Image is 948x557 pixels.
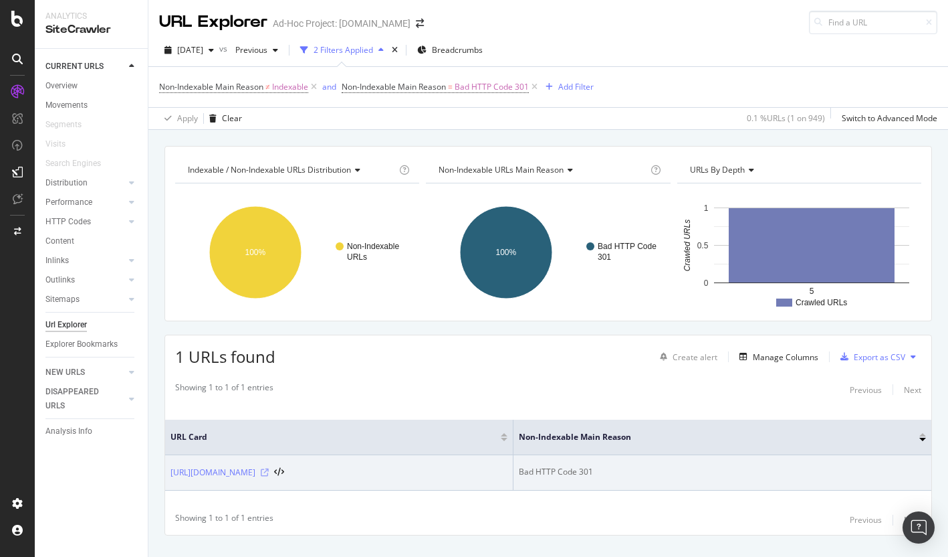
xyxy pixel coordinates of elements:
div: Movements [45,98,88,112]
text: URLs [347,252,367,262]
a: Analysis Info [45,424,138,439]
div: Apply [177,112,198,124]
span: Indexable [272,78,308,96]
a: Search Engines [45,157,114,171]
div: Export as CSV [854,351,905,363]
div: Create alert [673,351,717,363]
button: Manage Columns [734,349,818,365]
button: Switch to Advanced Mode [836,108,937,129]
div: Inlinks [45,254,69,268]
div: Add Filter [558,81,594,92]
button: [DATE] [159,39,219,61]
a: Content [45,234,138,248]
span: Indexable / Non-Indexable URLs distribution [188,164,351,175]
div: 2 Filters Applied [314,44,373,56]
div: Segments [45,118,82,132]
button: Export as CSV [835,346,905,368]
h4: URLs by Depth [687,159,909,181]
span: Breadcrumbs [432,44,483,56]
div: SiteCrawler [45,22,137,37]
div: Outlinks [45,273,75,287]
div: Showing 1 to 1 of 1 entries [175,512,273,528]
div: Previous [850,514,882,526]
div: Previous [850,384,882,396]
button: Breadcrumbs [412,39,488,61]
div: Overview [45,79,78,93]
div: Showing 1 to 1 of 1 entries [175,382,273,398]
span: ≠ [265,81,270,92]
div: Content [45,234,74,248]
button: Previous [850,512,882,528]
span: Non-Indexable URLs Main Reason [439,164,564,175]
a: DISAPPEARED URLS [45,385,125,413]
input: Find a URL [809,11,937,34]
div: Ad-Hoc Project: [DOMAIN_NAME] [273,17,410,30]
div: Next [904,384,921,396]
div: Switch to Advanced Mode [842,112,937,124]
a: NEW URLS [45,366,125,380]
span: 2025 Sep. 22nd [177,44,203,56]
div: Open Intercom Messenger [903,511,935,544]
a: Overview [45,79,138,93]
div: Analysis Info [45,424,92,439]
button: and [322,80,336,93]
button: Apply [159,108,198,129]
span: Bad HTTP Code 301 [455,78,529,96]
div: Explorer Bookmarks [45,337,118,351]
span: vs [219,43,230,54]
span: URLs by Depth [690,164,745,175]
text: 100% [245,248,266,257]
text: Crawled URLs [683,220,692,271]
div: Manage Columns [753,351,818,363]
span: Previous [230,44,267,56]
svg: A chart. [426,194,670,311]
a: Visits [45,137,79,151]
text: Crawled URLs [796,298,847,307]
span: Non-Indexable Main Reason [519,431,899,443]
button: Add Filter [540,79,594,95]
div: NEW URLS [45,366,85,380]
button: View HTML Source [274,468,284,477]
text: 1 [703,204,708,213]
div: Visits [45,137,66,151]
button: Previous [230,39,283,61]
text: Bad HTTP Code [598,242,657,251]
div: Distribution [45,176,88,190]
span: Non-Indexable Main Reason [159,81,263,92]
a: Sitemaps [45,293,125,307]
a: Movements [45,98,138,112]
button: Clear [204,108,242,129]
svg: A chart. [677,194,921,311]
h4: Non-Indexable URLs Main Reason [436,159,647,181]
div: HTTP Codes [45,215,91,229]
a: Inlinks [45,254,125,268]
a: [URL][DOMAIN_NAME] [170,466,255,479]
div: 0.1 % URLs ( 1 on 949 ) [747,112,825,124]
a: Visit Online Page [261,469,269,477]
span: = [448,81,453,92]
a: Url Explorer [45,318,138,332]
text: 0 [703,278,708,288]
a: Explorer Bookmarks [45,337,138,351]
span: URL Card [170,431,497,443]
div: Analytics [45,11,137,22]
div: Clear [222,112,242,124]
span: 1 URLs found [175,345,275,368]
a: Performance [45,195,125,210]
text: 100% [496,248,517,257]
div: CURRENT URLS [45,60,104,74]
svg: A chart. [175,194,419,311]
text: 301 [598,252,611,262]
button: 2 Filters Applied [295,39,389,61]
a: HTTP Codes [45,215,125,229]
div: Performance [45,195,92,210]
div: Url Explorer [45,318,87,332]
a: CURRENT URLS [45,60,125,74]
text: 5 [809,287,814,296]
text: 0.5 [697,241,708,250]
div: and [322,81,336,92]
button: Create alert [655,346,717,368]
